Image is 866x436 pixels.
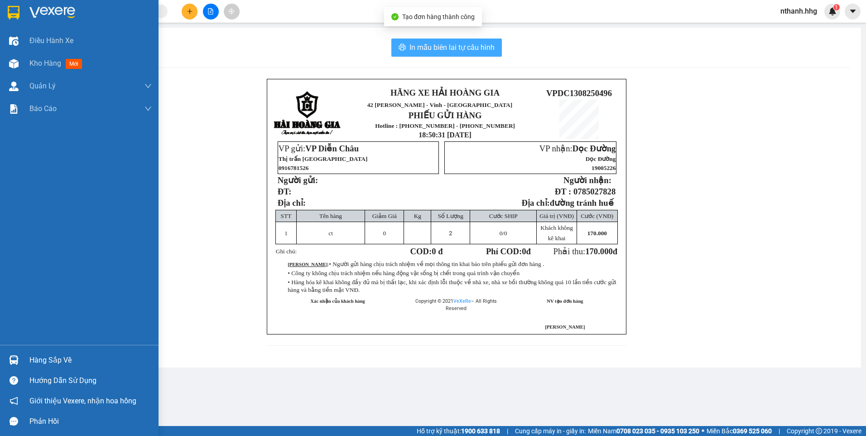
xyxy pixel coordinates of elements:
[410,247,443,256] strong: COD:
[545,325,585,329] span: [PERSON_NAME]
[383,230,386,237] span: 0
[279,155,368,162] span: Thị trấn [GEOGRAPHIC_DATA]
[274,91,342,136] img: logo
[419,131,471,139] span: 18:50:31 [DATE]
[390,88,500,97] strong: HÃNG XE HẢI HOÀNG GIA
[372,213,397,219] span: Giảm Giá
[833,4,840,10] sup: 1
[281,213,292,219] span: STT
[9,59,19,68] img: warehouse-icon
[592,165,616,171] span: 19005226
[539,213,574,219] span: Giá trị (VNĐ)
[228,8,235,15] span: aim
[29,59,61,68] span: Kho hàng
[29,80,56,92] span: Quản Lý
[9,104,19,114] img: solution-icon
[573,144,616,153] span: Dọc Đường
[66,59,82,69] span: mới
[573,187,616,196] span: 0785027828
[415,298,497,311] span: Copyright © 2021 – All Rights Reserved
[10,376,18,385] span: question-circle
[10,397,18,405] span: notification
[203,4,219,19] button: file-add
[29,374,152,388] div: Hướng dẫn sử dụng
[409,42,495,53] span: In mẫu biên lai tự cấu hình
[581,213,613,219] span: Cước (VNĐ)
[288,262,327,267] strong: [PERSON_NAME]
[616,427,699,435] strong: 0708 023 035 - 0935 103 250
[224,4,240,19] button: aim
[288,279,616,293] span: • Hàng hóa kê khai không đầy đủ mà bị thất lạc, khi xác định lỗi thuộc về nhà xe, nhà xe bồi thườ...
[507,426,508,436] span: |
[276,248,297,255] span: Ghi chú:
[540,224,573,242] span: Khách không kê khai
[328,230,333,237] span: ct
[845,4,861,19] button: caret-down
[414,213,421,219] span: Kg
[278,198,306,208] span: Địa chỉ:
[555,187,571,196] strong: ĐT :
[522,198,550,208] strong: Địa chỉ:
[486,247,531,256] strong: Phí COD: đ
[9,355,19,365] img: warehouse-icon
[613,247,617,256] span: đ
[182,4,197,19] button: plus
[461,427,500,435] strong: 1900 633 818
[329,261,544,267] span: • Người gửi hàng chịu trách nhiệm về mọi thông tin khai báo trên phiếu gửi đơn hàng .
[779,426,780,436] span: |
[449,230,452,237] span: 2
[707,426,772,436] span: Miền Bắc
[305,144,359,153] span: VP Diễn Châu
[278,175,318,185] strong: Người gửi:
[402,13,475,20] span: Tạo đơn hàng thành công
[6,30,71,54] span: 42 [PERSON_NAME] - Vinh - [GEOGRAPHIC_DATA]
[207,8,214,15] span: file-add
[522,247,526,256] span: 0
[8,6,19,19] img: logo-vxr
[500,230,507,237] span: /0
[547,299,583,304] strong: NV tạo đơn hàng
[10,417,18,426] span: message
[733,427,772,435] strong: 0369 525 060
[773,5,824,17] span: nthanh.hhg
[367,102,513,108] span: 42 [PERSON_NAME] - Vinh - [GEOGRAPHIC_DATA]
[546,88,612,98] span: VPDC1308250496
[453,298,471,304] a: VeXeRe
[553,247,618,256] span: Phải thu:
[288,262,544,267] span: :
[375,122,515,129] strong: Hotline : [PHONE_NUMBER] - [PHONE_NUMBER]
[288,270,520,276] span: • Công ty không chịu trách nhiệm nếu hàng động vật sống bị chết trong quá trình vận chuyển
[29,103,57,114] span: Báo cáo
[489,213,518,219] span: Cước SHIP
[9,82,19,91] img: warehouse-icon
[17,66,63,86] strong: PHIẾU GỬI HÀNG
[586,155,616,162] span: Dọc Đường
[835,4,838,10] span: 1
[702,429,704,433] span: ⚪️
[816,428,822,434] span: copyright
[587,230,607,237] span: 170.000
[539,144,616,153] span: VP nhận:
[29,415,152,428] div: Phản hồi
[187,8,193,15] span: plus
[432,247,443,256] span: 0 đ
[144,105,152,112] span: down
[284,230,288,237] span: 1
[563,175,611,185] strong: Người nhận:
[550,198,614,208] strong: đường tránh huế
[515,426,586,436] span: Cung cấp máy in - giấy in:
[9,36,19,46] img: warehouse-icon
[391,13,399,20] span: check-circle
[588,426,699,436] span: Miền Nam
[828,7,837,15] img: icon-new-feature
[11,9,68,29] strong: HÃNG XE HẢI HOÀNG GIA
[144,82,152,90] span: down
[409,111,482,120] strong: PHIẾU GỬI HÀNG
[399,44,406,52] span: printer
[29,354,152,367] div: Hàng sắp về
[278,187,292,196] strong: ĐT:
[3,38,5,82] img: logo
[29,35,73,46] span: Điều hành xe
[500,230,503,237] span: 0
[279,144,359,153] span: VP gửi:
